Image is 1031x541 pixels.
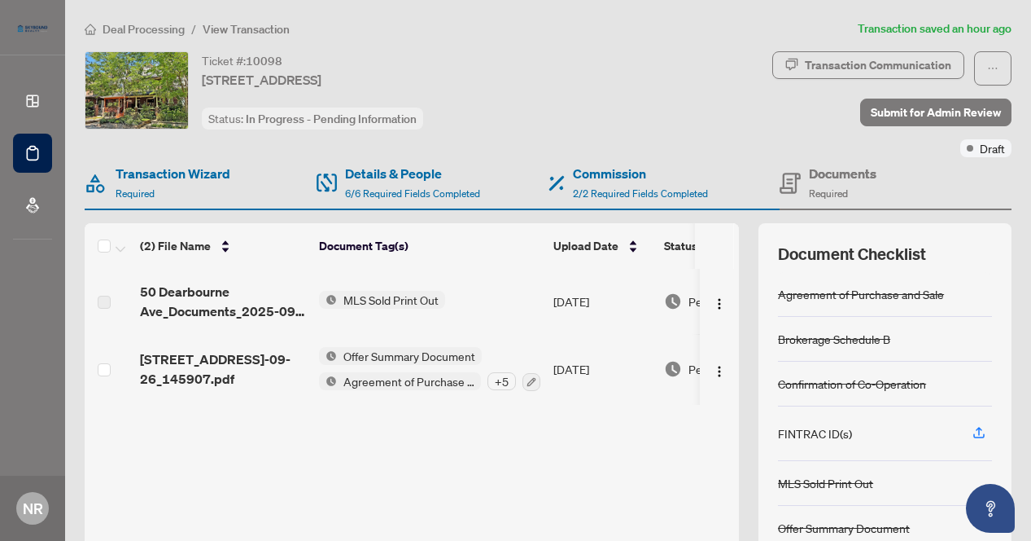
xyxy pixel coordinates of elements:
h4: Transaction Wizard [116,164,230,183]
span: ellipsis [987,63,998,74]
td: [DATE] [547,334,657,404]
span: Required [809,187,848,200]
button: Open asap [966,484,1015,533]
button: Status IconMLS Sold Print Out [319,291,445,309]
span: MLS Sold Print Out [337,291,445,309]
span: Document Checklist [778,243,926,266]
div: MLS Sold Print Out [778,474,873,492]
th: (2) File Name [133,223,312,269]
span: 10098 [246,54,282,68]
span: Required [116,187,155,200]
th: Upload Date [547,223,657,269]
div: Agreement of Purchase and Sale [778,285,944,303]
span: Submit for Admin Review [871,99,1001,125]
span: (2) File Name [140,237,211,255]
img: Status Icon [319,372,337,390]
span: Draft [980,139,1005,157]
span: home [85,24,96,35]
h4: Documents [809,164,876,183]
button: Logo [706,356,732,382]
span: Offer Summary Document [337,347,482,365]
span: Status [664,237,697,255]
span: NR [23,497,43,520]
button: Transaction Communication [772,51,964,79]
div: Offer Summary Document [778,519,910,537]
span: Pending Review [688,360,770,378]
div: Confirmation of Co-Operation [778,375,926,393]
h4: Details & People [345,164,480,183]
button: Submit for Admin Review [860,99,1011,126]
div: FINTRAC ID(s) [778,424,852,442]
span: In Progress - Pending Information [246,112,417,126]
div: Transaction Communication [805,52,951,78]
img: Status Icon [319,291,337,309]
img: Document Status [664,292,682,310]
span: Deal Processing [103,22,185,37]
img: Status Icon [319,347,337,365]
div: Status: [202,108,423,130]
span: Agreement of Purchase and Sale [337,372,481,390]
span: Upload Date [553,237,618,255]
li: / [191,20,196,38]
img: IMG-E12382815_1.jpg [85,52,188,129]
img: Logo [713,365,726,378]
article: Transaction saved an hour ago [858,20,1011,38]
th: Document Tag(s) [312,223,547,269]
button: Status IconOffer Summary DocumentStatus IconAgreement of Purchase and Sale+5 [319,347,540,391]
span: View Transaction [203,22,290,37]
span: 50 Dearbourne Ave_Documents_2025-09-26_144829 Docs__compressed.pdf [140,282,306,321]
span: 2/2 Required Fields Completed [573,187,708,200]
span: [STREET_ADDRESS] [202,70,321,90]
div: Ticket #: [202,51,282,70]
h4: Commission [573,164,708,183]
img: Document Status [664,360,682,378]
img: logo [13,20,52,37]
img: Logo [713,297,726,310]
div: Brokerage Schedule B [778,330,890,348]
span: [STREET_ADDRESS]-09-26_145907.pdf [140,350,306,389]
span: Pending Review [688,292,770,310]
span: 6/6 Required Fields Completed [345,187,480,200]
th: Status [657,223,796,269]
div: + 5 [487,372,516,390]
td: [DATE] [547,269,657,334]
button: Logo [706,288,732,314]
